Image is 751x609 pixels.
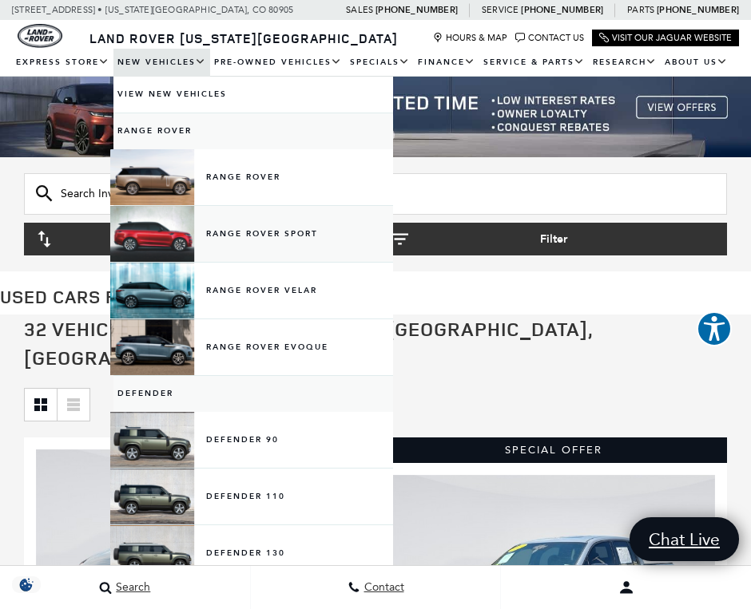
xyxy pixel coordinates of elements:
[375,4,458,16] a: [PHONE_NUMBER]
[18,24,62,48] a: land-rover
[8,576,45,593] img: Opt-Out Icon
[697,311,732,350] aside: Accessibility Help Desk
[113,206,393,262] a: Range Rover Sport
[8,576,45,593] section: Click to Open Cookie Consent Modal
[25,389,57,421] a: Grid View
[24,223,372,255] button: Sort
[12,49,113,77] a: EXPRESS STORE
[521,4,603,16] a: [PHONE_NUMBER]
[379,437,727,463] div: Special Offer
[89,30,398,47] span: Land Rover [US_STATE][GEOGRAPHIC_DATA]
[24,316,593,370] span: 32 Vehicles for Sale in [US_STATE][GEOGRAPHIC_DATA], [GEOGRAPHIC_DATA]
[501,567,751,607] button: Open user profile menu
[113,149,393,205] a: Range Rover
[113,376,393,412] a: Defender
[360,581,404,595] span: Contact
[113,77,393,113] a: View New Vehicles
[80,30,407,47] a: Land Rover [US_STATE][GEOGRAPHIC_DATA]
[479,49,589,77] a: Service & Parts
[657,4,739,16] a: [PHONE_NUMBER]
[630,517,739,561] a: Chat Live
[113,113,393,149] a: Range Rover
[589,49,661,77] a: Research
[113,319,393,375] a: Range Rover Evoque
[379,223,727,255] button: Filter
[12,49,739,77] nav: Main Navigation
[346,49,414,77] a: Specials
[641,528,728,550] span: Chat Live
[661,49,732,77] a: About Us
[433,33,507,43] a: Hours & Map
[112,581,150,595] span: Search
[24,173,727,215] input: Search Inventory
[515,33,584,43] a: Contact Us
[113,412,393,468] a: Defender 90
[113,469,393,524] a: Defender 110
[12,5,293,15] a: [STREET_ADDRESS] • [US_STATE][GEOGRAPHIC_DATA], CO 80905
[113,525,393,581] a: Defender 130
[18,24,62,48] img: Land Rover
[210,49,346,77] a: Pre-Owned Vehicles
[414,49,479,77] a: Finance
[113,263,393,318] a: Range Rover Velar
[697,311,732,346] button: Explore your accessibility options
[113,49,210,77] a: New Vehicles
[599,33,732,43] a: Visit Our Jaguar Website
